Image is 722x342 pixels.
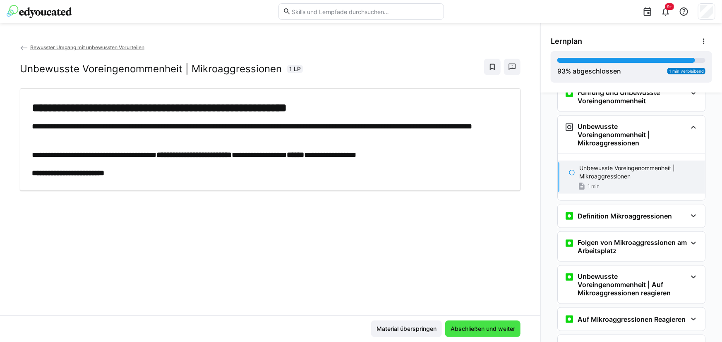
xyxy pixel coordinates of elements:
[578,238,687,255] h3: Folgen von Mikroaggressionen am Arbeitsplatz
[588,183,600,190] span: 1 min
[557,67,566,75] span: 93
[579,164,698,180] p: Unbewusste Voreingenommenheit | Mikroaggressionen
[445,321,521,337] button: Abschließen und weiter
[669,69,704,74] span: 1 min verbleibend
[291,8,439,15] input: Skills und Lernpfade durchsuchen…
[20,44,144,50] a: Bewusster Umgang mit unbewussten Vorurteilen
[667,4,672,9] span: 9+
[578,88,687,105] h3: Führung und Unbewusste Voreingenommenheit
[551,37,582,46] span: Lernplan
[30,44,144,50] span: Bewusster Umgang mit unbewussten Vorurteilen
[20,63,282,75] h2: Unbewusste Voreingenommenheit | Mikroaggressionen
[449,325,516,333] span: Abschließen und weiter
[557,66,621,76] div: % abgeschlossen
[375,325,438,333] span: Material überspringen
[371,321,442,337] button: Material überspringen
[289,65,301,73] span: 1 LP
[578,122,687,147] h3: Unbewusste Voreingenommenheit | Mikroaggressionen
[578,212,672,220] h3: Definition Mikroaggressionen
[578,315,686,323] h3: Auf Mikroaggressionen Reagieren
[578,272,687,297] h3: Unbewusste Voreingenommenheit | Auf Mikroaggressionen reagieren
